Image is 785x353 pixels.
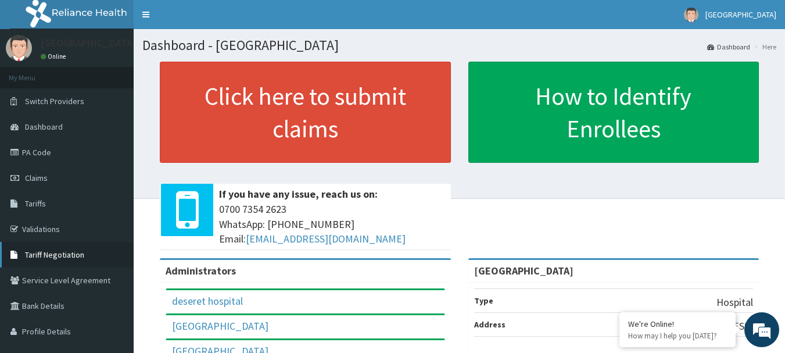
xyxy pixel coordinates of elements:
[474,264,573,277] strong: [GEOGRAPHIC_DATA]
[628,331,727,341] p: How may I help you today?
[219,202,445,247] span: 0700 7354 2623 WhatsApp: [PHONE_NUMBER] Email:
[751,42,776,52] li: Here
[41,52,69,60] a: Online
[172,319,268,333] a: [GEOGRAPHIC_DATA]
[166,264,236,277] b: Administrators
[705,9,776,20] span: [GEOGRAPHIC_DATA]
[219,187,378,201] b: If you have any issue, reach us on:
[25,249,84,260] span: Tariff Negotiation
[474,319,506,330] b: Address
[25,173,48,183] span: Claims
[160,62,451,163] a: Click here to submit claims
[172,294,243,308] a: deseret hospital
[628,319,727,329] div: We're Online!
[25,122,63,132] span: Dashboard
[25,96,84,106] span: Switch Providers
[474,295,493,306] b: Type
[707,42,750,52] a: Dashboard
[716,295,753,310] p: Hospital
[468,62,759,163] a: How to Identify Enrollees
[684,8,698,22] img: User Image
[41,38,137,48] p: [GEOGRAPHIC_DATA]
[25,198,46,209] span: Tariffs
[142,38,776,53] h1: Dashboard - [GEOGRAPHIC_DATA]
[246,232,406,245] a: [EMAIL_ADDRESS][DOMAIN_NAME]
[6,35,32,61] img: User Image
